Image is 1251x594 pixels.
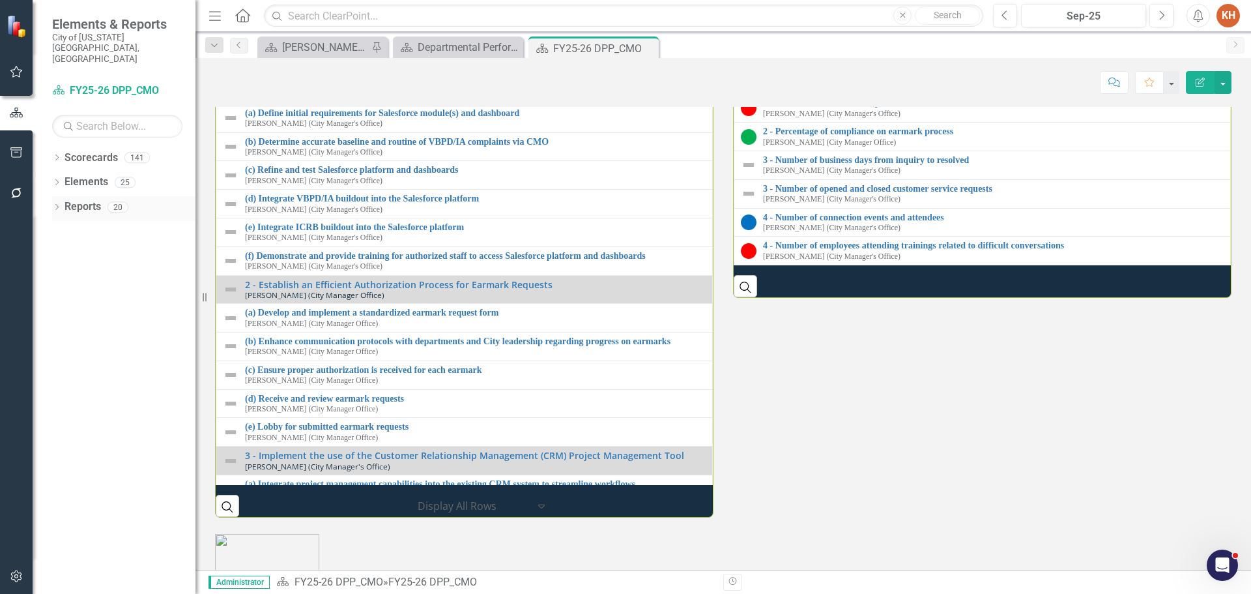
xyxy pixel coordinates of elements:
img: Not Defined [223,396,238,411]
small: [PERSON_NAME] (City Manager's Office) [763,166,900,175]
small: [PERSON_NAME] (City Manager Office) [245,405,378,413]
small: [PERSON_NAME] (City Manager's Office) [245,462,390,471]
td: Double-Click to Edit Right Click for Context Menu [734,208,1231,237]
a: (a) Define initial requirements for Salesforce module(s) and dashboard [245,108,706,118]
td: Double-Click to Edit Right Click for Context Menu [734,94,1231,123]
a: (d) Integrate VBPD/IA buildout into the Salesforce platform [245,194,706,203]
div: Departmental Performance Plans - 3 Columns [418,39,520,55]
img: No Target Established [741,215,756,230]
a: 4 - Number of connection events and attendees [763,213,1224,222]
img: Not Defined [223,453,238,469]
a: FY25-26 DPP_CMO [295,576,383,588]
img: Not Defined [741,157,756,173]
span: Administrator [208,576,270,589]
div: 25 [115,177,136,188]
a: (f) Demonstrate and provide training for authorized staff to access Salesforce platform and dashb... [245,251,706,261]
img: Not Defined [223,424,238,440]
div: 20 [108,201,128,213]
small: [PERSON_NAME] (City Manager Office) [763,138,896,147]
a: 3 - Number of business days from inquiry to resolved [763,155,1224,165]
td: Double-Click to Edit Right Click for Context Menu [216,475,713,503]
small: [PERSON_NAME] (City Manager's Office) [763,110,900,118]
input: Search ClearPoint... [264,5,983,27]
input: Search Below... [52,115,182,138]
a: (a) Develop and implement a standardized earmark request form [245,308,706,318]
img: Not Defined [223,253,238,269]
a: (b) Enhance communication protocols with departments and City leadership regarding progress on ea... [245,336,706,346]
a: 2 - Establish an Efficient Authorization Process for Earmark Requests [245,280,706,290]
span: Elements & Reports [52,16,182,32]
td: Double-Click to Edit Right Click for Context Menu [216,104,713,132]
button: Sep-25 [1021,4,1146,27]
td: Double-Click to Edit Right Click for Context Menu [734,237,1231,265]
td: Double-Click to Edit Right Click for Context Menu [216,418,713,447]
iframe: Intercom live chat [1207,550,1238,581]
td: Double-Click to Edit Right Click for Context Menu [216,304,713,333]
a: 3 - Number of opened and closed customer service requests [763,184,1224,194]
div: » [276,575,713,590]
span: Search [934,10,962,20]
a: (c) Ensure proper authorization is received for each earmark [245,365,706,375]
img: Not Defined [223,224,238,240]
a: (b) Determine accurate baseline and routine of VBPD/IA complaints via CMO [245,137,706,147]
a: 3 - Implement the use of the Customer Relationship Management (CRM) Project Management Tool [245,451,706,460]
button: Search [915,7,980,25]
img: ClearPoint Strategy [7,15,29,38]
td: Double-Click to Edit Right Click for Context Menu [216,246,713,275]
a: 4 - Number of employees attending trainings related to difficult conversations [763,241,1224,250]
a: Departmental Performance Plans - 3 Columns [396,39,520,55]
td: Double-Click to Edit Right Click for Context Menu [216,275,713,304]
td: Double-Click to Edit Right Click for Context Menu [734,151,1231,180]
td: Double-Click to Edit Right Click for Context Menu [216,218,713,246]
small: [PERSON_NAME] (City Manager Office) [245,376,378,385]
a: Elements [65,175,108,190]
a: (d) Receive and review earmark requests [245,394,706,404]
td: Double-Click to Edit Right Click for Context Menu [216,447,713,475]
td: Double-Click to Edit Right Click for Context Menu [216,190,713,218]
img: Not Defined [223,282,238,297]
small: [PERSON_NAME] (City Manager's Office) [245,233,382,242]
div: FY25-26 DPP_CMO [553,40,655,57]
a: (c) Refine and test Salesforce platform and dashboards [245,165,706,175]
a: (a) Integrate project management capabilities into the existing CRM system to streamline workflows [245,479,706,489]
img: Not Defined [741,186,756,201]
small: [PERSON_NAME] (City Manager Office) [245,434,378,442]
img: Not Defined [223,139,238,155]
small: [PERSON_NAME] (City Manager Office) [245,319,378,328]
td: Double-Click to Edit Right Click for Context Menu [216,132,713,161]
img: Not Defined [223,481,238,497]
a: Scorecards [65,151,118,166]
img: Not Defined [223,367,238,383]
small: [PERSON_NAME] (City Manager's Office) [763,195,900,203]
td: Double-Click to Edit Right Click for Context Menu [216,361,713,389]
td: Double-Click to Edit Right Click for Context Menu [216,333,713,361]
img: Not Defined [223,168,238,183]
a: FY25-26 DPP_CMO [52,83,182,98]
small: [PERSON_NAME] (City Manager's Office) [245,177,382,185]
a: [PERSON_NAME]'s Home [261,39,368,55]
small: [PERSON_NAME] (City Manager's Office) [763,252,900,261]
img: Not Defined [223,110,238,126]
div: Sep-25 [1026,8,1142,24]
button: KH [1216,4,1240,27]
small: [PERSON_NAME] (City Manager Office) [245,291,384,299]
img: Not Defined [223,338,238,354]
small: [PERSON_NAME] (City Manager's Office) [763,224,900,232]
a: 2 - Percentage of compliance on earmark process [763,126,1224,136]
td: Double-Click to Edit Right Click for Context Menu [216,389,713,418]
div: [PERSON_NAME]'s Home [282,39,368,55]
td: Double-Click to Edit Right Click for Context Menu [216,161,713,190]
img: Not Defined [223,196,238,212]
img: On Target [741,129,756,145]
a: (e) Integrate ICRB buildout into the Salesforce platform [245,222,706,232]
img: Not Defined [223,310,238,326]
img: Below Target [741,100,756,116]
small: [PERSON_NAME] (City Manager Office) [245,348,378,356]
small: [PERSON_NAME] (City Manager's Office) [245,205,382,214]
td: Double-Click to Edit Right Click for Context Menu [734,123,1231,151]
div: 141 [124,152,150,163]
a: (e) Lobby for submitted earmark requests [245,422,706,432]
td: Double-Click to Edit Right Click for Context Menu [734,179,1231,208]
small: City of [US_STATE][GEOGRAPHIC_DATA], [GEOGRAPHIC_DATA] [52,32,182,64]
